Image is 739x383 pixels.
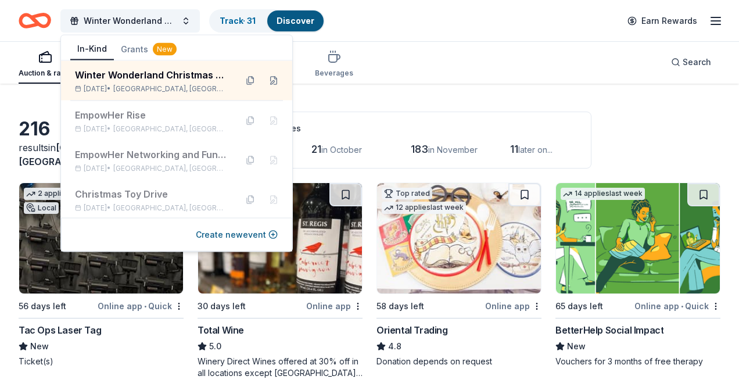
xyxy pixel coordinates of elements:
[277,16,314,26] a: Discover
[382,188,432,199] div: Top rated
[555,356,720,367] div: Vouchers for 3 months of free therapy
[75,68,227,82] div: Winter Wonderland Christmas Gala
[153,43,177,56] div: New
[198,182,363,379] a: Image for Total WineTop rated2 applieslast week30 days leftOnline appTotal Wine5.0Winery Direct W...
[321,145,362,155] span: in October
[683,55,711,69] span: Search
[113,164,227,173] span: [GEOGRAPHIC_DATA], [GEOGRAPHIC_DATA]
[561,188,645,200] div: 14 applies last week
[19,117,184,141] div: 216
[75,203,227,213] div: [DATE] •
[19,45,71,84] button: Auction & raffle
[209,9,325,33] button: Track· 31Discover
[114,39,184,60] button: Grants
[311,143,321,155] span: 21
[555,299,603,313] div: 65 days left
[306,299,363,313] div: Online app
[198,323,244,337] div: Total Wine
[376,356,541,367] div: Donation depends on request
[70,38,114,60] button: In-Kind
[84,14,177,28] span: Winter Wonderland Christmas Gala
[19,299,66,313] div: 56 days left
[75,148,227,162] div: EmpowHer Networking and Fundraising event
[19,183,183,293] img: Image for Tac Ops Laser Tag
[662,51,720,74] button: Search
[634,299,720,313] div: Online app Quick
[24,202,59,214] div: Local
[411,143,428,155] span: 183
[75,84,227,94] div: [DATE] •
[376,299,424,313] div: 58 days left
[556,183,720,293] img: Image for BetterHelp Social Impact
[113,124,227,134] span: [GEOGRAPHIC_DATA], [GEOGRAPHIC_DATA]
[144,302,146,311] span: •
[75,108,227,122] div: EmpowHer Rise
[113,84,227,94] span: [GEOGRAPHIC_DATA], [GEOGRAPHIC_DATA]
[19,182,184,367] a: Image for Tac Ops Laser Tag2 applieslast weekLocal56 days leftOnline app•QuickTac Ops Laser TagNe...
[19,141,184,169] div: results
[19,69,71,78] div: Auction & raffle
[113,203,227,213] span: [GEOGRAPHIC_DATA], [GEOGRAPHIC_DATA]
[555,323,663,337] div: BetterHelp Social Impact
[376,182,541,367] a: Image for Oriental TradingTop rated12 applieslast week58 days leftOnline appOriental Trading4.8Do...
[220,16,256,26] a: Track· 31
[681,302,683,311] span: •
[377,183,541,293] img: Image for Oriental Trading
[209,339,221,353] span: 5.0
[315,69,353,78] div: Beverages
[212,121,577,135] div: Application deadlines
[19,356,184,367] div: Ticket(s)
[196,228,278,242] button: Create newevent
[510,143,518,155] span: 11
[388,339,401,353] span: 4.8
[518,145,553,155] span: later on...
[75,164,227,173] div: [DATE] •
[19,7,51,34] a: Home
[315,45,353,84] button: Beverages
[198,356,363,379] div: Winery Direct Wines offered at 30% off in all locations except [GEOGRAPHIC_DATA], [GEOGRAPHIC_DAT...
[30,339,49,353] span: New
[428,145,478,155] span: in November
[555,182,720,367] a: Image for BetterHelp Social Impact14 applieslast week65 days leftOnline app•QuickBetterHelp Socia...
[75,124,227,134] div: [DATE] •
[382,202,466,214] div: 12 applies last week
[198,299,246,313] div: 30 days left
[19,323,101,337] div: Tac Ops Laser Tag
[75,187,227,201] div: Christmas Toy Drive
[567,339,586,353] span: New
[24,188,105,200] div: 2 applies last week
[620,10,704,31] a: Earn Rewards
[376,323,448,337] div: Oriental Trading
[485,299,541,313] div: Online app
[98,299,184,313] div: Online app Quick
[60,9,200,33] button: Winter Wonderland Christmas Gala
